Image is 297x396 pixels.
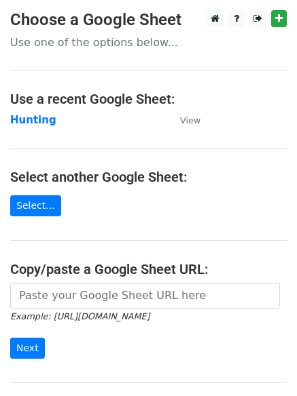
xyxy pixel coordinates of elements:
[10,261,287,277] h4: Copy/paste a Google Sheet URL:
[10,114,56,126] a: Hunting
[10,283,280,309] input: Paste your Google Sheet URL here
[10,338,45,359] input: Next
[10,311,150,321] small: Example: [URL][DOMAIN_NAME]
[10,91,287,107] h4: Use a recent Google Sheet:
[10,195,61,216] a: Select...
[10,169,287,185] h4: Select another Google Sheet:
[167,114,200,126] a: View
[10,35,287,49] p: Use one of the options below...
[180,115,200,125] small: View
[10,10,287,30] h3: Choose a Google Sheet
